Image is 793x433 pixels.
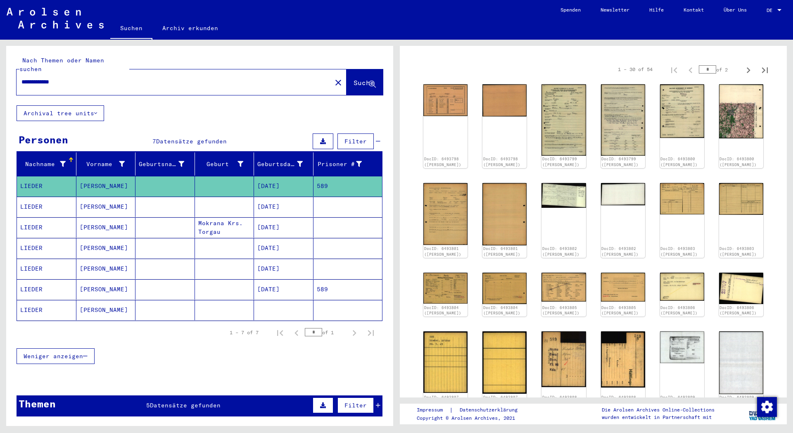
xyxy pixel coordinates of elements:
mat-cell: [DATE] [254,259,313,279]
div: Geburtsdatum [257,157,313,171]
div: Prisoner # [317,157,373,171]
mat-cell: LIEDER [17,259,76,279]
mat-cell: [PERSON_NAME] [76,176,136,196]
a: DocID: 6493804 ([PERSON_NAME]) [424,305,461,316]
mat-cell: Mokrana Krs. Torgau [195,217,254,238]
button: Previous page [288,324,305,341]
img: 002.jpg [601,273,645,302]
button: Archival tree units [17,105,104,121]
a: DocID: 6493805 ([PERSON_NAME]) [601,305,639,316]
mat-header-cell: Nachname [17,152,76,176]
img: 001.jpg [423,183,468,245]
div: Vorname [80,157,135,171]
mat-header-cell: Vorname [76,152,136,176]
a: DocID: 6493809 ([PERSON_NAME]) [719,395,757,405]
div: Geburtsdatum [257,160,303,169]
div: of 2 [699,66,740,74]
a: DocID: 6493798 ([PERSON_NAME]) [424,157,461,167]
span: DE [767,7,776,13]
div: 1 – 30 of 54 [618,66,653,73]
mat-header-cell: Prisoner # [313,152,382,176]
p: Copyright © Arolsen Archives, 2021 [417,414,527,422]
mat-header-cell: Geburtsname [135,152,195,176]
img: 002.jpg [601,84,645,155]
img: 001.jpg [423,331,468,393]
div: Geburtsname [139,157,195,171]
div: Prisoner # [317,160,362,169]
mat-cell: LIEDER [17,176,76,196]
a: DocID: 6493801 ([PERSON_NAME]) [424,246,461,257]
a: DocID: 6493806 ([PERSON_NAME]) [660,305,698,316]
img: 001.jpg [660,331,704,363]
mat-cell: LIEDER [17,279,76,300]
img: 001.jpg [541,273,586,302]
img: 001.jpg [660,183,704,214]
span: Datensätze gefunden [156,138,227,145]
span: Filter [344,402,367,409]
a: DocID: 6493807 ([PERSON_NAME]) [483,395,520,405]
a: DocID: 6493798 ([PERSON_NAME]) [483,157,520,167]
a: DocID: 6493801 ([PERSON_NAME]) [483,246,520,257]
div: Geburt‏ [198,157,254,171]
img: 002.jpg [482,84,527,117]
a: Datenschutzerklärung [453,406,527,414]
a: DocID: 6493799 ([PERSON_NAME]) [542,157,579,167]
span: 5 [146,402,150,409]
span: Datensätze gefunden [150,402,221,409]
a: DocID: 6493809 ([PERSON_NAME]) [660,395,698,405]
img: 002.jpg [482,331,527,394]
mat-header-cell: Geburtsdatum [254,152,313,176]
a: Suchen [110,18,152,40]
a: DocID: 6493808 ([PERSON_NAME]) [542,395,579,405]
a: DocID: 6493803 ([PERSON_NAME]) [719,246,757,257]
span: Suche [354,79,374,87]
div: Themen [19,396,56,411]
img: 001.jpg [660,273,704,301]
img: 002.jpg [719,183,763,215]
img: 002.jpg [719,273,763,304]
a: DocID: 6493800 ([PERSON_NAME]) [660,157,698,167]
a: DocID: 6493802 ([PERSON_NAME]) [542,246,579,257]
div: 1 – 7 of 7 [230,329,259,336]
mat-cell: 589 [313,176,382,196]
button: Next page [346,324,363,341]
div: Vorname [80,160,125,169]
img: 002.jpg [719,84,763,138]
mat-cell: [PERSON_NAME] [76,279,136,300]
img: 002.jpg [482,183,527,245]
img: Arolsen_neg.svg [7,8,104,29]
mat-cell: [PERSON_NAME] [76,259,136,279]
a: DocID: 6493802 ([PERSON_NAME]) [601,246,639,257]
div: Geburtsname [139,160,184,169]
mat-icon: close [333,78,343,88]
button: First page [666,61,682,78]
mat-cell: [PERSON_NAME] [76,217,136,238]
div: Personen [19,132,68,147]
img: 001.jpg [423,273,468,304]
mat-cell: [PERSON_NAME] [76,300,136,320]
img: 002.jpg [719,331,763,394]
mat-cell: LIEDER [17,197,76,217]
img: 002.jpg [601,183,645,206]
a: Archiv erkunden [152,18,228,38]
p: Die Arolsen Archives Online-Collections [602,406,715,414]
div: | [417,406,527,414]
span: Weniger anzeigen [24,352,83,360]
img: 001.jpg [660,84,704,138]
button: Clear [330,74,347,90]
button: Next page [740,61,757,78]
mat-cell: [PERSON_NAME] [76,238,136,258]
img: Zustimmung ändern [757,397,777,417]
div: of 1 [305,328,346,336]
div: Nachname [20,157,76,171]
div: Geburt‏ [198,160,244,169]
button: Suche [347,69,383,95]
mat-cell: [DATE] [254,279,313,300]
a: DocID: 6493804 ([PERSON_NAME]) [483,305,520,316]
img: 002.jpg [601,331,645,388]
img: 001.jpg [541,84,586,155]
button: Filter [337,397,374,413]
img: 002.jpg [482,273,527,304]
a: DocID: 6493805 ([PERSON_NAME]) [542,305,579,316]
mat-label: Nach Themen oder Namen suchen [19,57,104,73]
